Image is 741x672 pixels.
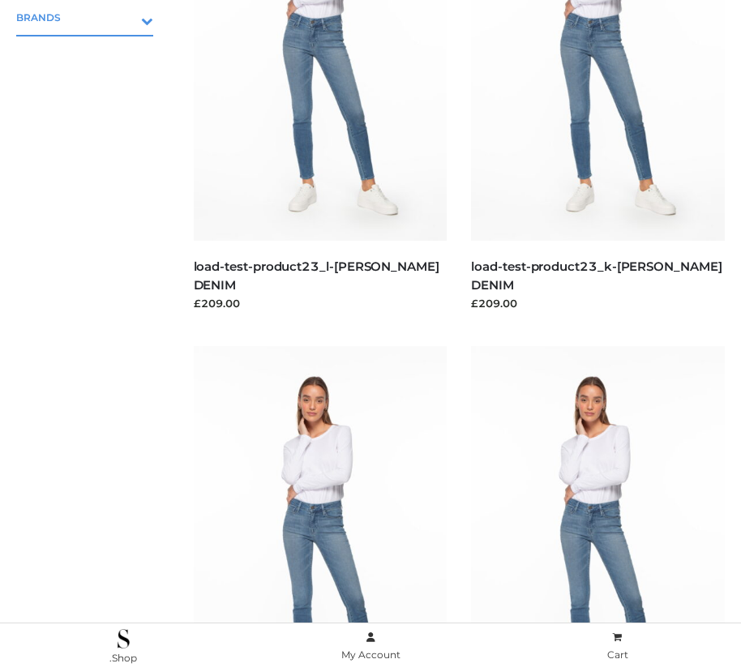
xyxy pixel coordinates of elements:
[194,295,448,311] div: £209.00
[109,652,137,664] span: .Shop
[16,8,153,27] span: BRANDS
[471,295,725,311] div: £209.00
[471,259,722,293] a: load-test-product23_k-[PERSON_NAME] DENIM
[341,648,400,661] span: My Account
[607,648,628,661] span: Cart
[118,629,130,648] img: .Shop
[494,628,741,665] a: Cart
[247,628,495,665] a: My Account
[194,259,439,293] a: load-test-product23_l-[PERSON_NAME] DENIM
